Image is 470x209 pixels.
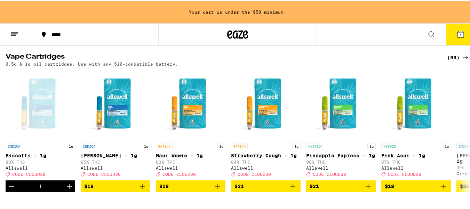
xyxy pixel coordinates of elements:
button: Add to bag [381,179,451,191]
div: Allswell [156,165,225,169]
p: 85% THC [81,159,150,163]
p: 1g [142,142,150,148]
span: $21 [310,182,319,188]
button: Add to bag [156,179,225,191]
img: Allswell - Pineapple Express - 1g [306,69,376,139]
p: 0.5g & 1g oil cartridges, Use with any 510-compatible battery. [6,61,178,65]
p: 87% THC [381,159,451,163]
div: Allswell [231,165,301,169]
span: $18 [159,182,169,188]
span: CODE CLOUD30 [87,171,121,176]
p: 1g [443,142,451,148]
div: Allswell [381,165,451,169]
p: 1g [292,142,301,148]
a: Open page for Biscotti - 1g from Allswell [6,69,75,179]
p: 90% THC [306,159,376,163]
p: [PERSON_NAME] - 1g [81,152,150,157]
div: Allswell [6,165,75,169]
p: Maui Wowie - 1g [156,152,225,157]
img: Allswell - King Louis XIII - 1g [81,69,150,139]
a: Open page for Pineapple Express - 1g from Allswell [306,69,376,179]
p: 83% THC [156,159,225,163]
span: $18 [84,182,94,188]
p: INDICA [6,142,22,148]
img: Allswell - Strawberry Cough - 1g [231,69,301,139]
button: Add to bag [81,179,150,191]
p: Biscotti - 1g [6,152,75,157]
span: CODE CLOUD30 [313,171,346,176]
div: Allswell [81,165,150,169]
span: CODE CLOUD30 [238,171,271,176]
span: CODE CLOUD30 [388,171,421,176]
button: Add to bag [231,179,301,191]
p: SATIVA [156,142,173,148]
img: Allswell - Pink Acai - 1g [381,69,451,139]
p: 1g [67,142,75,148]
button: Increment [63,179,75,191]
p: 1g [367,142,376,148]
p: HYBRID [306,142,323,148]
p: 88% THC [6,159,75,163]
p: SATIVA [231,142,248,148]
a: Open page for King Louis XIII - 1g from Allswell [81,69,150,179]
div: 1 [39,182,42,188]
p: INDICA [81,142,97,148]
img: Allswell - Maui Wowie - 1g [156,69,225,139]
span: $20 [460,182,469,188]
h2: Vape Cartridges [6,52,436,61]
p: Pink Acai - 1g [381,152,451,157]
span: $21 [234,182,244,188]
button: Add to bag [306,179,376,191]
p: Strawberry Cough - 1g [231,152,301,157]
span: CODE CLOUD30 [12,171,46,176]
button: Decrement [6,179,17,191]
span: $18 [385,182,394,188]
p: HYBRID [381,142,398,148]
a: Open page for Strawberry Cough - 1g from Allswell [231,69,301,179]
a: Open page for Maui Wowie - 1g from Allswell [156,69,225,179]
a: Open page for Pink Acai - 1g from Allswell [381,69,451,179]
span: 1 [460,32,462,36]
div: Allswell [306,165,376,169]
span: Hi. Need any help? [4,5,50,10]
p: Pineapple Express - 1g [306,152,376,157]
span: CODE CLOUD30 [162,171,196,176]
a: (99) [447,52,470,61]
p: 1g [217,142,225,148]
p: 84% THC [231,159,301,163]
